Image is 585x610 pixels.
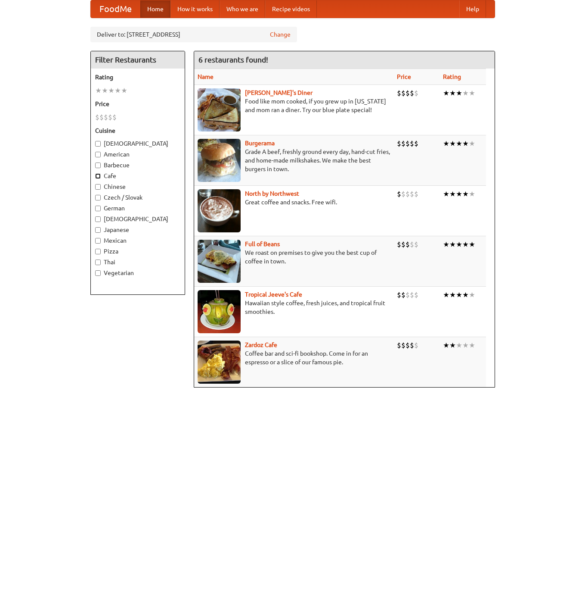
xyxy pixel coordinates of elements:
[95,161,180,169] label: Barbecue
[414,88,418,98] li: $
[270,30,291,39] a: Change
[414,139,418,148] li: $
[401,290,405,300] li: $
[95,173,101,179] input: Cafe
[95,236,180,245] label: Mexican
[198,139,241,182] img: burgerama.jpg
[405,139,410,148] li: $
[95,216,101,222] input: [DEMOGRAPHIC_DATA]
[443,88,449,98] li: ★
[456,290,462,300] li: ★
[95,258,180,266] label: Thai
[108,113,112,122] li: $
[462,189,469,199] li: ★
[95,238,101,244] input: Mexican
[198,73,214,80] a: Name
[459,0,486,18] a: Help
[462,240,469,249] li: ★
[198,189,241,232] img: north.jpg
[95,113,99,122] li: $
[397,189,401,199] li: $
[469,88,475,98] li: ★
[95,270,101,276] input: Vegetarian
[95,193,180,202] label: Czech / Slovak
[95,204,180,213] label: German
[449,88,456,98] li: ★
[95,206,101,211] input: German
[410,290,414,300] li: $
[170,0,220,18] a: How it works
[245,89,313,96] b: [PERSON_NAME]'s Diner
[456,88,462,98] li: ★
[245,140,275,147] a: Burgerama
[95,260,101,265] input: Thai
[245,241,280,247] a: Full of Beans
[198,290,241,333] img: jeeves.jpg
[140,0,170,18] a: Home
[456,189,462,199] li: ★
[108,86,115,95] li: ★
[95,139,180,148] label: [DEMOGRAPHIC_DATA]
[414,341,418,350] li: $
[410,341,414,350] li: $
[443,240,449,249] li: ★
[397,341,401,350] li: $
[405,341,410,350] li: $
[95,100,180,108] h5: Price
[95,152,101,157] input: American
[95,163,101,168] input: Barbecue
[443,73,461,80] a: Rating
[469,341,475,350] li: ★
[95,86,102,95] li: ★
[462,88,469,98] li: ★
[469,139,475,148] li: ★
[198,248,390,266] p: We roast on premises to give you the best cup of coffee in town.
[95,184,101,190] input: Chinese
[405,189,410,199] li: $
[95,227,101,233] input: Japanese
[198,299,390,316] p: Hawaiian style coffee, fresh juices, and tropical fruit smoothies.
[95,182,180,191] label: Chinese
[449,189,456,199] li: ★
[462,290,469,300] li: ★
[95,247,180,256] label: Pizza
[449,139,456,148] li: ★
[95,225,180,234] label: Japanese
[95,269,180,277] label: Vegetarian
[112,113,117,122] li: $
[469,240,475,249] li: ★
[95,126,180,135] h5: Cuisine
[95,150,180,159] label: American
[414,189,418,199] li: $
[95,195,101,200] input: Czech / Slovak
[456,240,462,249] li: ★
[469,290,475,300] li: ★
[198,240,241,283] img: beans.jpg
[443,189,449,199] li: ★
[91,51,185,69] h4: Filter Restaurants
[449,341,456,350] li: ★
[245,190,299,197] a: North by Northwest
[198,198,390,206] p: Great coffee and snacks. Free wifi.
[401,341,405,350] li: $
[469,189,475,199] li: ★
[245,341,277,348] b: Zardoz Cafe
[401,88,405,98] li: $
[198,97,390,114] p: Food like mom cooked, if you grew up in [US_STATE] and mom ran a diner. Try our blue plate special!
[95,141,101,147] input: [DEMOGRAPHIC_DATA]
[449,290,456,300] li: ★
[414,240,418,249] li: $
[405,290,410,300] li: $
[95,249,101,254] input: Pizza
[443,290,449,300] li: ★
[121,86,127,95] li: ★
[401,189,405,199] li: $
[397,139,401,148] li: $
[401,240,405,249] li: $
[245,291,302,298] b: Tropical Jeeve's Cafe
[397,73,411,80] a: Price
[410,88,414,98] li: $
